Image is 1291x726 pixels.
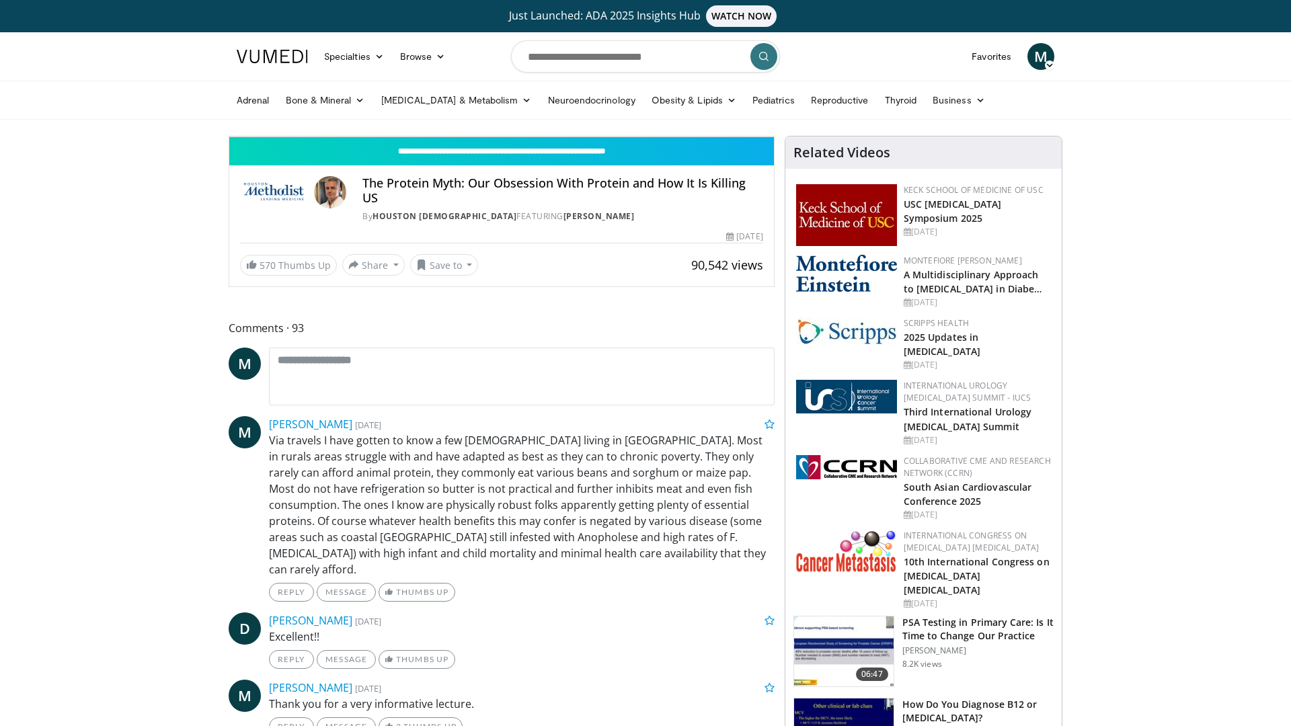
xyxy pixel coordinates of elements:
a: [PERSON_NAME] [269,680,352,695]
a: D [229,612,261,645]
span: Comments 93 [229,319,775,337]
p: [PERSON_NAME] [902,645,1054,656]
div: [DATE] [904,296,1051,309]
a: Thumbs Up [379,583,455,602]
h4: Related Videos [793,145,890,161]
img: Houston Methodist [240,176,309,208]
a: Favorites [964,43,1019,70]
a: Houston [DEMOGRAPHIC_DATA] [373,210,516,222]
h3: How Do You Diagnose B12 or [MEDICAL_DATA]? [902,698,1054,725]
a: Just Launched: ADA 2025 Insights HubWATCH NOW [239,5,1052,27]
p: Excellent!! [269,629,775,645]
img: a04ee3ba-8487-4636-b0fb-5e8d268f3737.png.150x105_q85_autocrop_double_scale_upscale_version-0.2.png [796,455,897,479]
a: Scripps Health [904,317,969,329]
span: 90,542 views [691,257,763,273]
a: Reply [269,650,314,669]
a: [PERSON_NAME] [563,210,635,222]
h3: PSA Testing in Primary Care: Is It Time to Change Our Practice [902,616,1054,643]
a: M [229,348,261,380]
a: A Multidisciplinary Approach to [MEDICAL_DATA] in Diabe… [904,268,1043,295]
small: [DATE] [355,682,381,694]
img: 62fb9566-9173-4071-bcb6-e47c745411c0.png.150x105_q85_autocrop_double_scale_upscale_version-0.2.png [796,380,897,413]
a: Thyroid [877,87,925,114]
a: Message [317,583,376,602]
span: WATCH NOW [706,5,777,27]
a: Third International Urology [MEDICAL_DATA] Summit [904,405,1032,432]
a: Thumbs Up [379,650,455,669]
a: 2025 Updates in [MEDICAL_DATA] [904,331,980,358]
img: 6ff8bc22-9509-4454-a4f8-ac79dd3b8976.png.150x105_q85_autocrop_double_scale_upscale_version-0.2.png [796,530,897,572]
a: 570 Thumbs Up [240,255,337,276]
a: Montefiore [PERSON_NAME] [904,255,1022,266]
a: South Asian Cardiovascular Conference 2025 [904,481,1032,508]
div: [DATE] [904,226,1051,238]
span: 06:47 [856,668,888,681]
p: 8.2K views [902,659,942,670]
a: Specialties [316,43,392,70]
a: Reproductive [803,87,877,114]
a: 10th International Congress on [MEDICAL_DATA] [MEDICAL_DATA] [904,555,1050,596]
a: Obesity & Lipids [643,87,744,114]
a: Collaborative CME and Research Network (CCRN) [904,455,1051,479]
a: Business [925,87,993,114]
div: [DATE] [904,598,1051,610]
div: By FEATURING [362,210,763,223]
a: [PERSON_NAME] [269,613,352,628]
img: b0142b4c-93a1-4b58-8f91-5265c282693c.png.150x105_q85_autocrop_double_scale_upscale_version-0.2.png [796,255,897,292]
div: [DATE] [904,359,1051,371]
img: 7b941f1f-d101-407a-8bfa-07bd47db01ba.png.150x105_q85_autocrop_double_scale_upscale_version-0.2.jpg [796,184,897,246]
div: [DATE] [904,434,1051,446]
p: Thank you for a very informative lecture. [269,696,775,712]
img: VuMedi Logo [237,50,308,63]
a: [PERSON_NAME] [269,417,352,432]
a: M [1027,43,1054,70]
a: 06:47 PSA Testing in Primary Care: Is It Time to Change Our Practice [PERSON_NAME] 8.2K views [793,616,1054,687]
button: Share [342,254,405,276]
h4: The Protein Myth: Our Obsession With Protein and How It Is Killing US [362,176,763,205]
small: [DATE] [355,615,381,627]
p: Via travels I have gotten to know a few [DEMOGRAPHIC_DATA] living in [GEOGRAPHIC_DATA]. Most in r... [269,432,775,577]
span: 570 [260,259,276,272]
video-js: Video Player [229,136,774,137]
a: M [229,680,261,712]
a: Keck School of Medicine of USC [904,184,1044,196]
a: Pediatrics [744,87,803,114]
button: Save to [410,254,479,276]
img: 969231d3-b021-4170-ae52-82fb74b0a522.150x105_q85_crop-smart_upscale.jpg [794,616,894,686]
small: [DATE] [355,419,381,431]
a: International Urology [MEDICAL_DATA] Summit - IUCS [904,380,1031,403]
a: Neuroendocrinology [540,87,643,114]
div: [DATE] [904,509,1051,521]
a: Bone & Mineral [278,87,373,114]
a: USC [MEDICAL_DATA] Symposium 2025 [904,198,1002,225]
input: Search topics, interventions [511,40,780,73]
img: c9f2b0b7-b02a-4276-a72a-b0cbb4230bc1.jpg.150x105_q85_autocrop_double_scale_upscale_version-0.2.jpg [796,317,897,345]
a: Adrenal [229,87,278,114]
a: Browse [392,43,454,70]
a: M [229,416,261,448]
img: Avatar [314,176,346,208]
a: [MEDICAL_DATA] & Metabolism [373,87,540,114]
a: International Congress on [MEDICAL_DATA] [MEDICAL_DATA] [904,530,1040,553]
a: Message [317,650,376,669]
div: [DATE] [726,231,762,243]
a: Reply [269,583,314,602]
